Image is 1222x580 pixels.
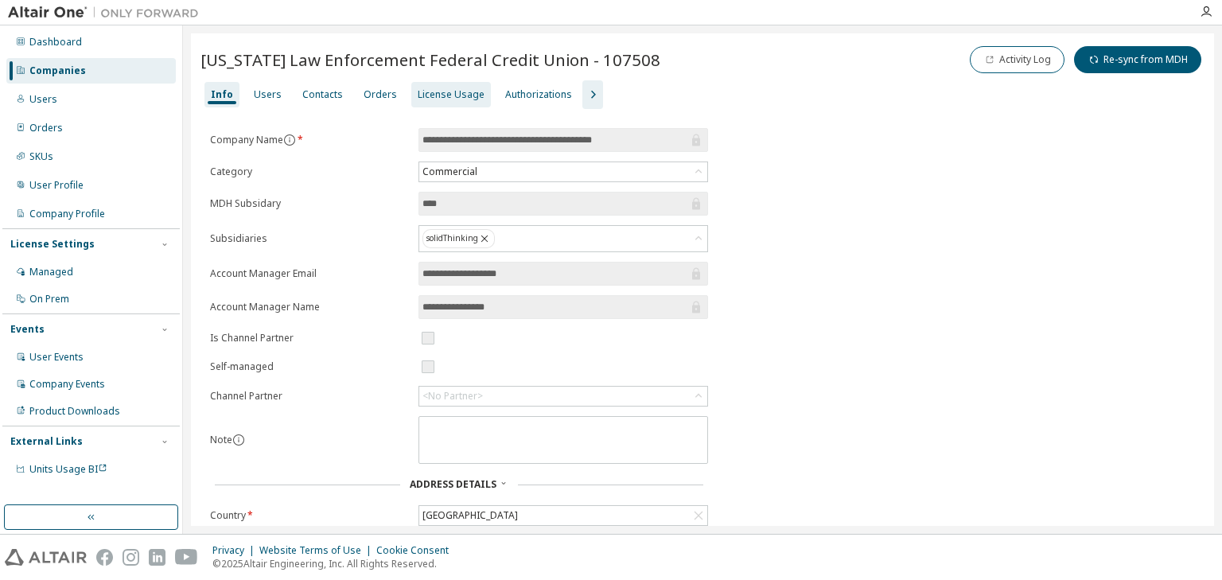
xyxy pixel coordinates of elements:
[283,134,296,146] button: information
[10,435,83,448] div: External Links
[123,549,139,566] img: instagram.svg
[210,433,232,446] label: Note
[29,150,53,163] div: SKUs
[29,378,105,391] div: Company Events
[1074,46,1201,73] button: Re-sync from MDH
[10,323,45,336] div: Events
[420,163,480,181] div: Commercial
[29,122,63,134] div: Orders
[29,293,69,306] div: On Prem
[422,229,495,248] div: solidThinking
[175,549,198,566] img: youtube.svg
[364,88,397,101] div: Orders
[210,267,409,280] label: Account Manager Email
[302,88,343,101] div: Contacts
[29,208,105,220] div: Company Profile
[96,549,113,566] img: facebook.svg
[200,49,660,71] span: [US_STATE] Law Enforcement Federal Credit Union - 107508
[970,46,1064,73] button: Activity Log
[419,226,707,251] div: solidThinking
[5,549,87,566] img: altair_logo.svg
[212,544,259,557] div: Privacy
[259,544,376,557] div: Website Terms of Use
[210,360,409,373] label: Self-managed
[505,88,572,101] div: Authorizations
[232,434,245,446] button: information
[418,88,485,101] div: License Usage
[29,64,86,77] div: Companies
[210,134,409,146] label: Company Name
[419,506,707,525] div: [GEOGRAPHIC_DATA]
[210,165,409,178] label: Category
[422,390,483,403] div: <No Partner>
[149,549,165,566] img: linkedin.svg
[8,5,207,21] img: Altair One
[29,405,120,418] div: Product Downloads
[210,390,409,403] label: Channel Partner
[410,477,496,491] span: Address Details
[210,332,409,344] label: Is Channel Partner
[210,301,409,313] label: Account Manager Name
[29,462,107,476] span: Units Usage BI
[419,162,707,181] div: Commercial
[29,351,84,364] div: User Events
[29,36,82,49] div: Dashboard
[210,509,409,522] label: Country
[29,266,73,278] div: Managed
[376,544,458,557] div: Cookie Consent
[211,88,233,101] div: Info
[210,197,409,210] label: MDH Subsidary
[210,232,409,245] label: Subsidiaries
[419,387,707,406] div: <No Partner>
[29,179,84,192] div: User Profile
[10,238,95,251] div: License Settings
[29,93,57,106] div: Users
[212,557,458,570] p: © 2025 Altair Engineering, Inc. All Rights Reserved.
[420,507,520,524] div: [GEOGRAPHIC_DATA]
[254,88,282,101] div: Users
